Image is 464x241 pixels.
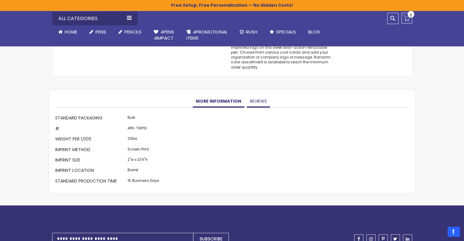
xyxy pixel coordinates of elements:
span: Rush [246,29,257,35]
span: 4PROMOTIONAL ITEMS [186,29,228,41]
span: linkedin [406,237,409,241]
span: Pencils [124,29,142,35]
div: All Categories [52,12,138,25]
td: 15 Business Days [126,176,161,187]
span: 0 [410,12,412,18]
td: 2"w x 3/4"h [126,156,161,166]
span: instagram [369,237,373,241]
td: Screen Print [126,145,161,155]
span: 4Pens 4impact [154,29,174,41]
td: 4PK-TWPG [126,124,161,134]
th: Weight per 1,000 [55,135,126,145]
th: # [55,124,126,134]
a: 4Pens4impact [148,25,180,45]
span: Home [65,29,77,35]
td: Barrel [126,166,161,176]
iframe: Google Customer Reviews [414,225,464,241]
a: Specials [264,25,302,39]
th: Standard Production Time [55,176,126,187]
span: Blog [308,29,320,35]
a: More Information [193,95,244,108]
a: 4PROMOTIONALITEMS [180,25,234,45]
span: Pens [95,29,106,35]
span: facebook [358,237,360,241]
a: Pencils [112,25,148,39]
a: Reviews [247,95,270,108]
td: 23lbs [126,135,161,145]
span: Specials [276,29,296,35]
span: pinterest [382,237,385,241]
th: Standard Packaging [55,114,126,124]
a: Pens [83,25,112,39]
a: Home [52,25,83,39]
td: Bulk [126,114,161,124]
a: Blog [302,25,326,39]
th: Imprint Method [55,145,126,155]
a: Rush [234,25,264,39]
div: Our promotional Pivo® Gold Pen is a 9/16" x 5 19/32" plunger action plastic ballpoint with a slee... [231,30,332,70]
a: 0 [401,13,412,23]
th: Imprint Size [55,156,126,166]
span: twitter [393,237,397,241]
th: Imprint Location [55,166,126,176]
